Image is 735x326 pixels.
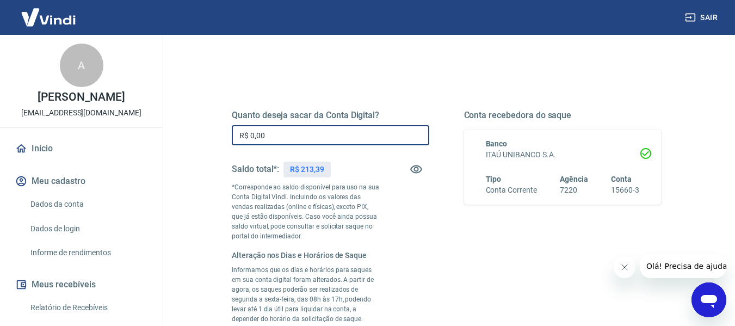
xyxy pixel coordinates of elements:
a: Dados de login [26,218,150,240]
span: Agência [560,175,588,183]
h6: 7220 [560,184,588,196]
button: Meus recebíveis [13,273,150,297]
p: R$ 213,39 [290,164,324,175]
h6: Conta Corrente [486,184,537,196]
iframe: Fechar mensagem [614,256,635,278]
span: Tipo [486,175,502,183]
a: Dados da conta [26,193,150,216]
p: [PERSON_NAME] [38,91,125,103]
a: Relatório de Recebíveis [26,297,150,319]
h6: 15660-3 [611,184,639,196]
h5: Conta recebedora do saque [464,110,662,121]
button: Meu cadastro [13,169,150,193]
iframe: Mensagem da empresa [640,254,726,278]
h6: ITAÚ UNIBANCO S.A. [486,149,640,161]
h5: Quanto deseja sacar da Conta Digital? [232,110,429,121]
span: Conta [611,175,632,183]
h6: Alteração nos Dias e Horários de Saque [232,250,380,261]
a: Informe de rendimentos [26,242,150,264]
span: Banco [486,139,508,148]
p: [EMAIL_ADDRESS][DOMAIN_NAME] [21,107,141,119]
iframe: Botão para abrir a janela de mensagens [691,282,726,317]
img: Vindi [13,1,84,34]
p: *Corresponde ao saldo disponível para uso na sua Conta Digital Vindi. Incluindo os valores das ve... [232,182,380,241]
button: Sair [683,8,722,28]
span: Olá! Precisa de ajuda? [7,8,91,16]
a: Início [13,137,150,161]
h5: Saldo total*: [232,164,279,175]
p: Informamos que os dias e horários para saques em sua conta digital foram alterados. A partir de a... [232,265,380,324]
div: A [60,44,103,87]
